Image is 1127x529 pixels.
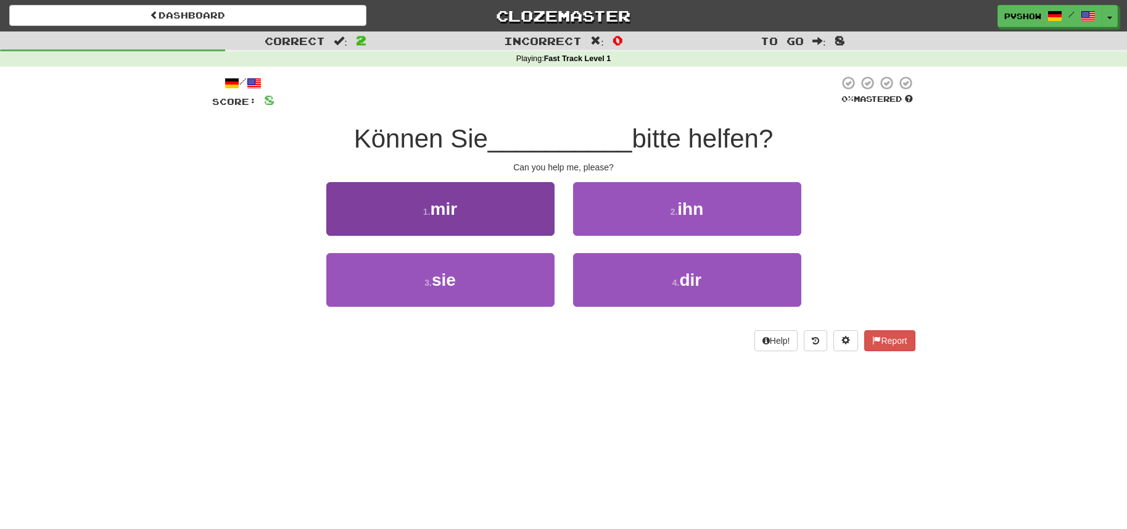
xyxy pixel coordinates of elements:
span: Können Sie [354,124,488,153]
button: Round history (alt+y) [804,330,827,351]
span: / [1068,10,1075,19]
span: : [812,36,826,46]
span: 0 [613,33,623,48]
span: Correct [265,35,325,47]
span: ihn [677,199,703,219]
span: bitte helfen? [632,124,773,153]
span: 8 [835,33,845,48]
span: To go [761,35,804,47]
small: 2 . [671,207,678,217]
span: __________ [488,124,632,153]
span: : [590,36,604,46]
span: : [334,36,347,46]
small: 1 . [423,207,431,217]
span: Incorrect [504,35,582,47]
span: Score: [212,96,257,107]
button: 2.ihn [573,182,801,236]
a: pvshow / [997,5,1102,27]
div: / [212,75,275,91]
button: 4.dir [573,253,801,307]
button: Report [864,330,915,351]
span: mir [431,199,458,219]
a: Clozemaster [385,5,742,27]
span: 2 [356,33,366,48]
small: 3 . [424,278,432,288]
span: 0 % [841,94,854,104]
span: pvshow [1004,10,1041,22]
span: sie [432,270,456,289]
button: 3.sie [326,253,555,307]
button: 1.mir [326,182,555,236]
a: Dashboard [9,5,366,26]
small: 4 . [672,278,680,288]
div: Mastered [839,94,915,105]
span: dir [679,270,701,289]
button: Help! [754,330,798,351]
strong: Fast Track Level 1 [544,54,611,63]
span: 8 [264,92,275,107]
div: Can you help me, please? [212,161,915,173]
